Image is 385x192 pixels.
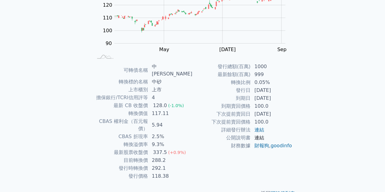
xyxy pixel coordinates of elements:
[193,110,251,118] td: 下次提前賣回日
[355,163,385,192] div: 聊天小工具
[93,133,148,141] td: CBAS 折現率
[93,86,148,94] td: 上市櫃別
[148,63,193,78] td: 中[PERSON_NAME]
[103,15,112,21] tspan: 110
[251,110,292,118] td: [DATE]
[148,110,193,117] td: 117.11
[193,134,251,142] td: 公開說明書
[193,86,251,94] td: 發行日
[251,118,292,126] td: 100.0
[271,143,292,148] a: goodinfo
[251,102,292,110] td: 100.0
[93,63,148,78] td: 可轉債名稱
[193,71,251,79] td: 最新餘額(百萬)
[152,102,168,109] div: 128.0
[93,148,148,156] td: 最新股票收盤價
[93,141,148,148] td: 轉換溢價率
[254,135,264,141] a: 連結
[254,127,264,133] a: 連結
[93,110,148,117] td: 轉換價值
[251,94,292,102] td: [DATE]
[106,40,112,46] tspan: 90
[148,94,193,102] td: 4
[93,117,148,133] td: CBAS 權利金（百元報價）
[159,47,169,52] tspan: May
[93,172,148,180] td: 發行價格
[251,63,292,71] td: 1000
[193,102,251,110] td: 到期賣回價格
[148,172,193,180] td: 118.38
[193,79,251,86] td: 轉換比例
[355,163,385,192] iframe: Chat Widget
[93,94,148,102] td: 擔保銀行/TCRI信用評等
[193,118,251,126] td: 下次提前賣回價格
[103,28,112,33] tspan: 100
[93,102,148,110] td: 最新 CB 收盤價
[148,117,193,133] td: 5.94
[193,63,251,71] td: 發行總額(百萬)
[219,47,236,52] tspan: [DATE]
[148,141,193,148] td: 9.3%
[93,164,148,172] td: 發行時轉換價
[193,142,251,150] td: 財務數據
[148,133,193,141] td: 2.5%
[193,94,251,102] td: 到期日
[148,86,193,94] td: 上市
[148,164,193,172] td: 292.1
[254,143,269,148] a: 財報狗
[152,149,168,156] div: 337.5
[168,103,184,108] span: (-1.0%)
[251,79,292,86] td: 0.05%
[251,142,292,150] td: ,
[93,156,148,164] td: 目前轉換價
[251,86,292,94] td: [DATE]
[148,78,193,86] td: 中砂
[251,71,292,79] td: 999
[93,78,148,86] td: 轉換標的名稱
[103,2,112,8] tspan: 120
[168,150,186,155] span: (+0.9%)
[148,156,193,164] td: 288.2
[277,47,286,52] tspan: Sep
[193,126,251,134] td: 詳細發行辦法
